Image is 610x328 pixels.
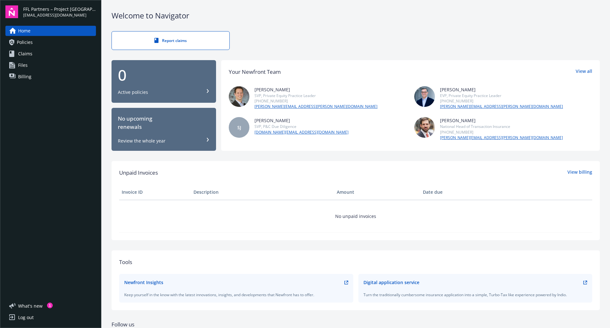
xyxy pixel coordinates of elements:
div: Digital application service [363,279,419,286]
img: photo [414,117,435,138]
th: Invoice ID [119,185,191,200]
td: No unpaid invoices [119,200,592,232]
div: SVP, Private Equity Practice Leader [254,93,377,98]
a: View all [576,68,592,76]
span: Billing [18,72,31,82]
div: Keep yourself in the know with the latest innovations, insights, and developments that Newfront h... [124,292,348,297]
a: Home [5,26,96,36]
span: Claims [18,49,32,59]
button: 0Active policies [112,60,216,103]
a: Policies [5,37,96,47]
button: No upcomingrenewalsReview the whole year [112,108,216,151]
span: FFL Partners – Project [GEOGRAPHIC_DATA] [23,6,96,12]
div: [PERSON_NAME] [254,117,349,124]
div: [PERSON_NAME] [254,86,377,93]
span: [EMAIL_ADDRESS][DOMAIN_NAME] [23,12,96,18]
div: [PHONE_NUMBER] [440,129,563,135]
a: Report claims [112,31,230,50]
div: Review the whole year [118,138,166,144]
th: Description [191,185,334,200]
button: FFL Partners – Project [GEOGRAPHIC_DATA][EMAIL_ADDRESS][DOMAIN_NAME] [23,5,96,18]
a: [DOMAIN_NAME][EMAIL_ADDRESS][DOMAIN_NAME] [254,129,349,135]
span: What ' s new [18,303,43,309]
div: Log out [18,312,34,323]
th: Amount [334,185,420,200]
span: Policies [17,37,33,47]
th: Date due [420,185,492,200]
div: Tools [119,258,592,266]
div: No upcoming renewals [118,115,210,131]
img: navigator-logo.svg [5,5,18,18]
div: National Head of Transaction Insurance [440,124,563,129]
span: SJ [237,124,241,131]
a: [PERSON_NAME][EMAIL_ADDRESS][PERSON_NAME][DOMAIN_NAME] [440,104,563,109]
div: Newfront Insights [124,279,163,286]
div: [PERSON_NAME] [440,117,563,124]
div: [PERSON_NAME] [440,86,563,93]
span: Files [18,60,28,70]
a: View billing [567,169,592,177]
div: 0 [118,67,210,83]
div: SVP, P&C Due Diligence [254,124,349,129]
a: Claims [5,49,96,59]
div: Turn the traditionally cumbersome insurance application into a simple, Turbo-Tax like experience ... [363,292,587,297]
span: Unpaid Invoices [119,169,158,177]
button: What's new1 [5,303,53,309]
img: photo [229,86,249,107]
div: [PHONE_NUMBER] [254,98,377,104]
a: [PERSON_NAME][EMAIL_ADDRESS][PERSON_NAME][DOMAIN_NAME] [440,135,563,141]
div: Report claims [125,38,217,43]
div: 1 [47,303,53,308]
div: EVP, Private Equity Practice Leader [440,93,563,98]
div: Active policies [118,89,148,95]
div: Welcome to Navigator [112,10,600,21]
img: photo [414,86,435,107]
div: Your Newfront Team [229,68,281,76]
a: Billing [5,72,96,82]
a: [PERSON_NAME][EMAIL_ADDRESS][PERSON_NAME][DOMAIN_NAME] [254,104,377,109]
div: [PHONE_NUMBER] [440,98,563,104]
span: Home [18,26,30,36]
a: Files [5,60,96,70]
